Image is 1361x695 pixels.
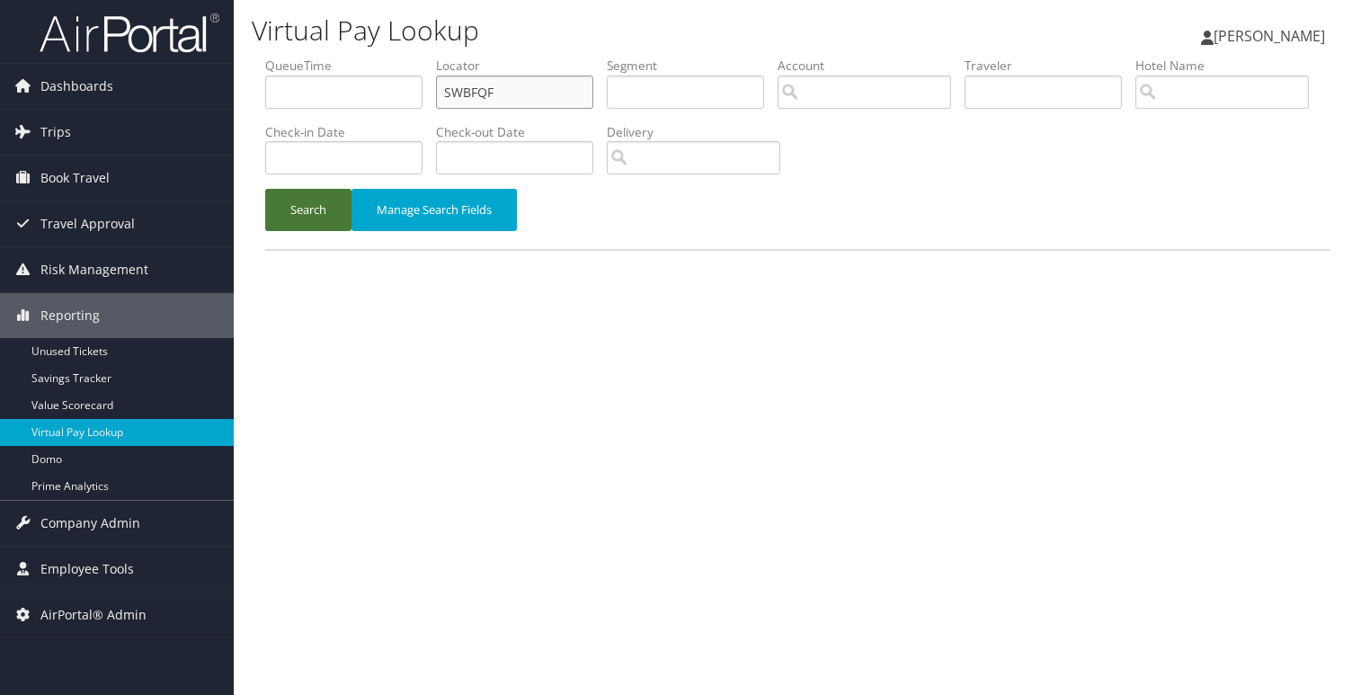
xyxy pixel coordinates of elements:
[265,189,351,231] button: Search
[40,12,219,54] img: airportal-logo.png
[265,123,436,141] label: Check-in Date
[1135,57,1322,75] label: Hotel Name
[607,123,794,141] label: Delivery
[40,501,140,546] span: Company Admin
[40,156,110,200] span: Book Travel
[40,293,100,338] span: Reporting
[1201,9,1343,63] a: [PERSON_NAME]
[40,201,135,246] span: Travel Approval
[40,547,134,592] span: Employee Tools
[778,57,965,75] label: Account
[40,64,113,109] span: Dashboards
[436,123,607,141] label: Check-out Date
[40,593,147,637] span: AirPortal® Admin
[252,12,979,49] h1: Virtual Pay Lookup
[265,57,436,75] label: QueueTime
[436,57,607,75] label: Locator
[1214,26,1325,46] span: [PERSON_NAME]
[40,247,148,292] span: Risk Management
[965,57,1135,75] label: Traveler
[40,110,71,155] span: Trips
[351,189,517,231] button: Manage Search Fields
[607,57,778,75] label: Segment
